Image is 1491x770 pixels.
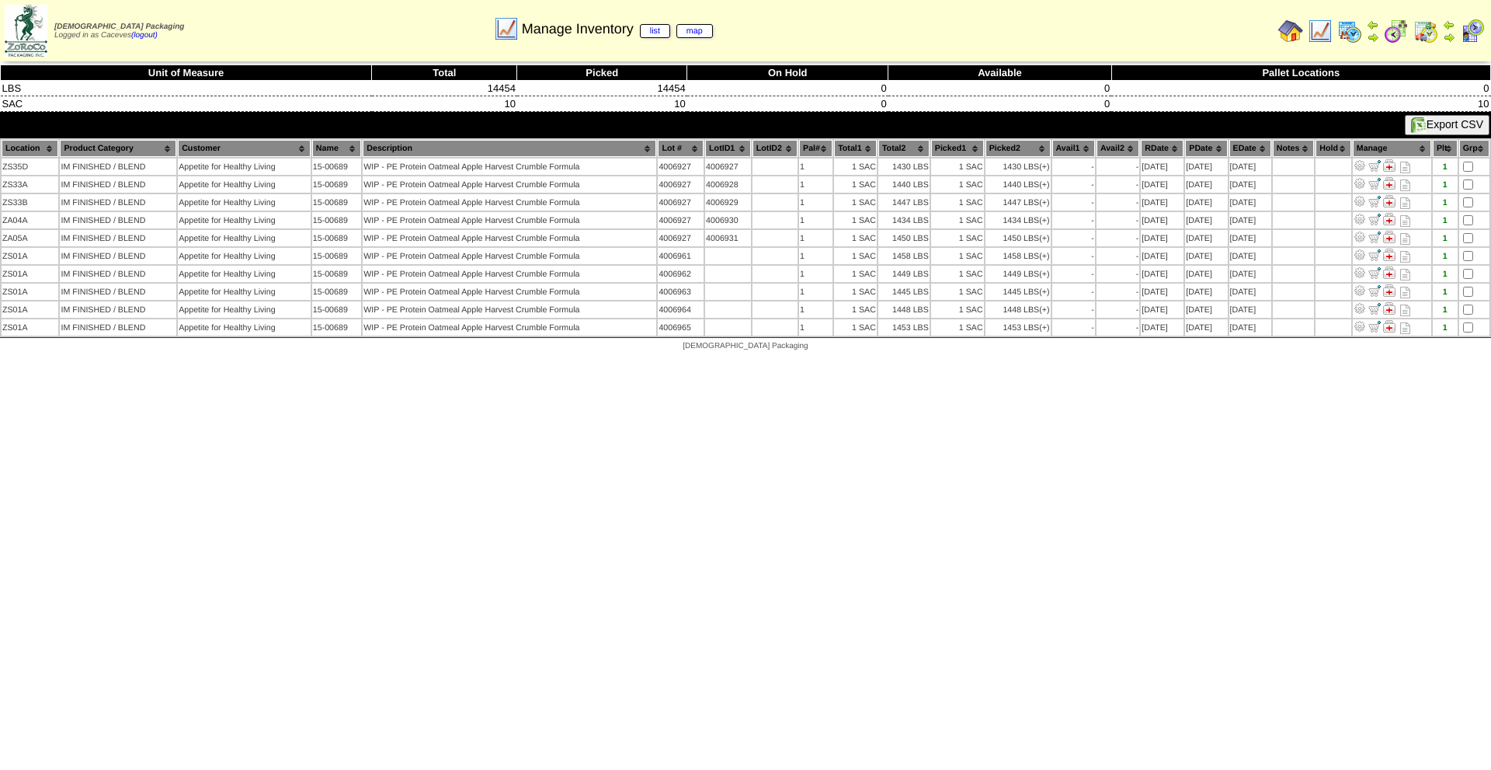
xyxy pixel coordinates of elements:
td: IM FINISHED / BLEND [60,248,176,264]
td: 1 SAC [931,176,984,193]
img: Manage Hold [1383,302,1395,315]
img: arrowleft.gif [1367,19,1379,31]
td: 1 SAC [834,319,877,336]
td: [DATE] [1141,301,1183,318]
td: 1 [799,212,832,228]
td: IM FINISHED / BLEND [60,212,176,228]
td: [DATE] [1185,301,1227,318]
td: WIP - PE Protein Oatmeal Apple Harvest Crumble Formula [363,319,656,336]
td: IM FINISHED / BLEND [60,266,176,282]
td: [DATE] [1229,301,1271,318]
td: [DATE] [1141,194,1183,211]
td: 1447 LBS [878,194,930,211]
span: Manage Inventory [522,21,713,37]
td: 10 [517,96,687,112]
div: 1 [1434,234,1457,243]
i: Note [1400,215,1410,227]
td: [DATE] [1185,266,1227,282]
th: Grp [1459,140,1489,157]
img: zoroco-logo-small.webp [5,5,47,57]
td: 15-00689 [312,284,362,300]
td: 1434 LBS [985,212,1051,228]
td: [DATE] [1229,194,1271,211]
td: 10 [372,96,517,112]
div: 1 [1434,162,1457,172]
td: IM FINISHED / BLEND [60,159,176,175]
td: ZS01A [2,266,58,282]
td: 0 [687,96,888,112]
td: [DATE] [1141,248,1183,264]
td: [DATE] [1185,159,1227,175]
td: 1434 LBS [878,212,930,228]
i: Note [1400,162,1410,173]
td: 1 SAC [834,212,877,228]
td: [DATE] [1141,284,1183,300]
td: 1449 LBS [985,266,1051,282]
td: - [1052,194,1095,211]
td: Appetite for Healthy Living [178,212,311,228]
td: WIP - PE Protein Oatmeal Apple Harvest Crumble Formula [363,248,656,264]
div: (+) [1039,287,1049,297]
a: map [676,24,713,38]
td: [DATE] [1141,230,1183,246]
td: [DATE] [1229,159,1271,175]
td: 4006927 [658,194,704,211]
img: Adjust [1354,159,1366,172]
th: On Hold [687,65,888,81]
td: WIP - PE Protein Oatmeal Apple Harvest Crumble Formula [363,230,656,246]
img: home.gif [1278,19,1303,44]
div: 1 [1434,305,1457,315]
th: Total2 [878,140,930,157]
div: 1 [1434,180,1457,190]
td: Appetite for Healthy Living [178,284,311,300]
td: - [1052,266,1095,282]
td: 1 SAC [834,301,877,318]
img: Move [1368,249,1381,261]
td: [DATE] [1229,248,1271,264]
td: - [1097,176,1139,193]
img: arrowright.gif [1443,31,1455,44]
td: WIP - PE Protein Oatmeal Apple Harvest Crumble Formula [363,194,656,211]
th: RDate [1141,140,1183,157]
img: Manage Hold [1383,249,1395,261]
img: Adjust [1354,231,1366,243]
td: 1 [799,301,832,318]
td: - [1052,301,1095,318]
th: LotID2 [752,140,798,157]
td: 1458 LBS [878,248,930,264]
i: Note [1400,197,1410,209]
td: ZS33B [2,194,58,211]
td: 1 SAC [931,266,984,282]
th: Name [312,140,362,157]
td: [DATE] [1229,284,1271,300]
td: IM FINISHED / BLEND [60,284,176,300]
span: Logged in as Caceves [54,23,184,40]
th: Manage [1353,140,1431,157]
th: Picked2 [985,140,1051,157]
td: [DATE] [1229,230,1271,246]
td: 15-00689 [312,176,362,193]
td: Appetite for Healthy Living [178,301,311,318]
td: IM FINISHED / BLEND [60,176,176,193]
th: PDate [1185,140,1227,157]
img: line_graph.gif [494,16,519,41]
td: 4006927 [658,230,704,246]
div: 1 [1434,323,1457,333]
a: (logout) [131,31,158,40]
th: Picked1 [931,140,984,157]
td: [DATE] [1185,284,1227,300]
th: Avail1 [1052,140,1095,157]
div: 1 [1434,270,1457,279]
td: - [1052,212,1095,228]
span: [DEMOGRAPHIC_DATA] Packaging [683,342,808,350]
td: [DATE] [1229,319,1271,336]
td: ZS01A [2,301,58,318]
img: excel.gif [1411,117,1427,133]
img: Manage Hold [1383,284,1395,297]
td: [DATE] [1229,266,1271,282]
td: 4006927 [658,212,704,228]
img: calendarblend.gif [1384,19,1409,44]
td: 1 [799,230,832,246]
td: WIP - PE Protein Oatmeal Apple Harvest Crumble Formula [363,301,656,318]
div: 1 [1434,198,1457,207]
